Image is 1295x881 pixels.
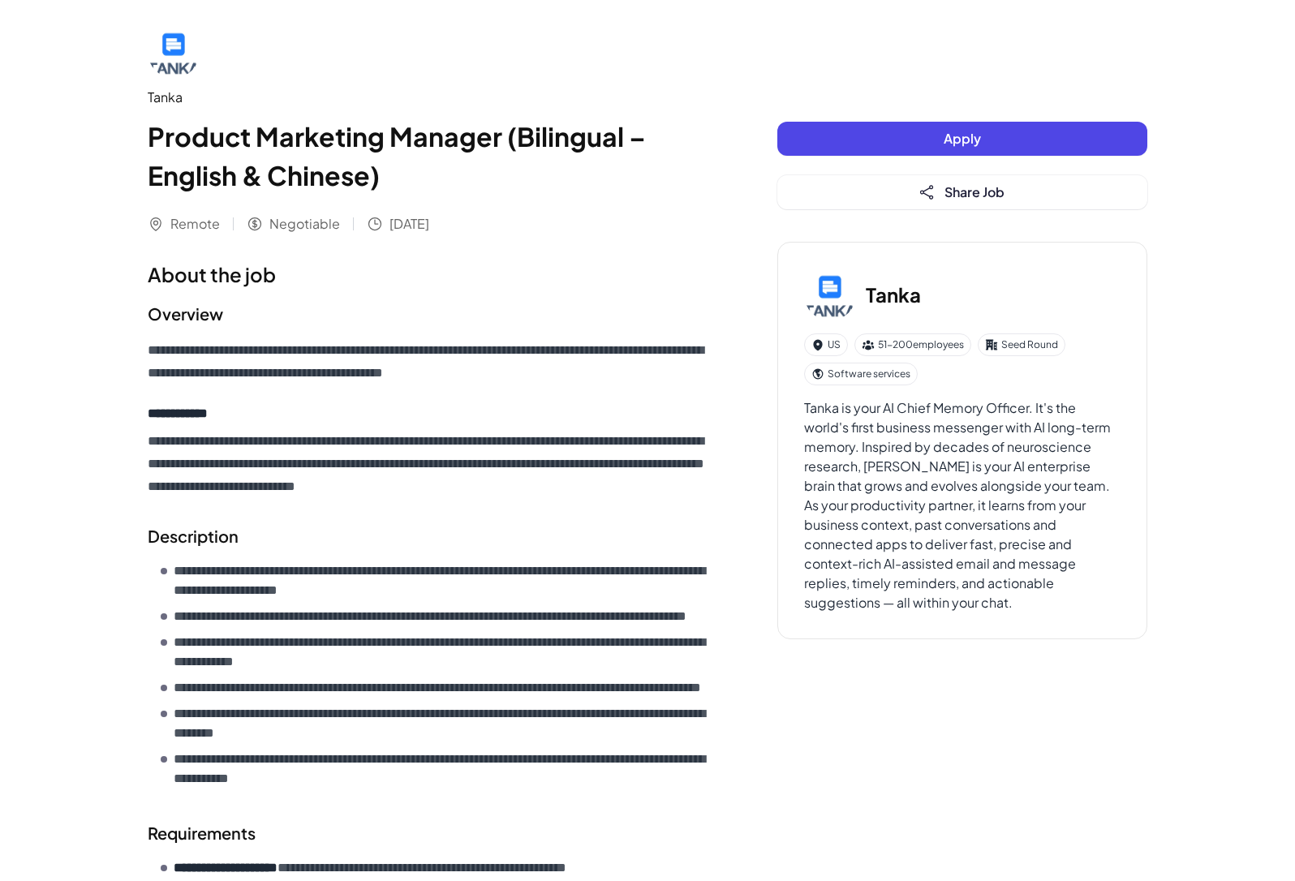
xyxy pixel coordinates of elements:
[866,280,921,309] h3: Tanka
[148,260,712,289] h1: About the job
[804,363,918,385] div: Software services
[148,117,712,195] h1: Product Marketing Manager (Bilingual – English & Chinese)
[170,214,220,234] span: Remote
[389,214,429,234] span: [DATE]
[804,269,856,320] img: Ta
[148,821,712,845] h2: Requirements
[804,398,1121,612] div: Tanka is your AI Chief Memory Officer. It's the world's first business messenger with AI long-ter...
[854,333,971,356] div: 51-200 employees
[148,26,200,78] img: Ta
[777,122,1147,156] button: Apply
[978,333,1065,356] div: Seed Round
[944,130,981,147] span: Apply
[148,88,712,107] div: Tanka
[944,183,1005,200] span: Share Job
[148,524,712,548] h2: Description
[777,175,1147,209] button: Share Job
[148,302,712,326] h2: Overview
[269,214,340,234] span: Negotiable
[804,333,848,356] div: US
